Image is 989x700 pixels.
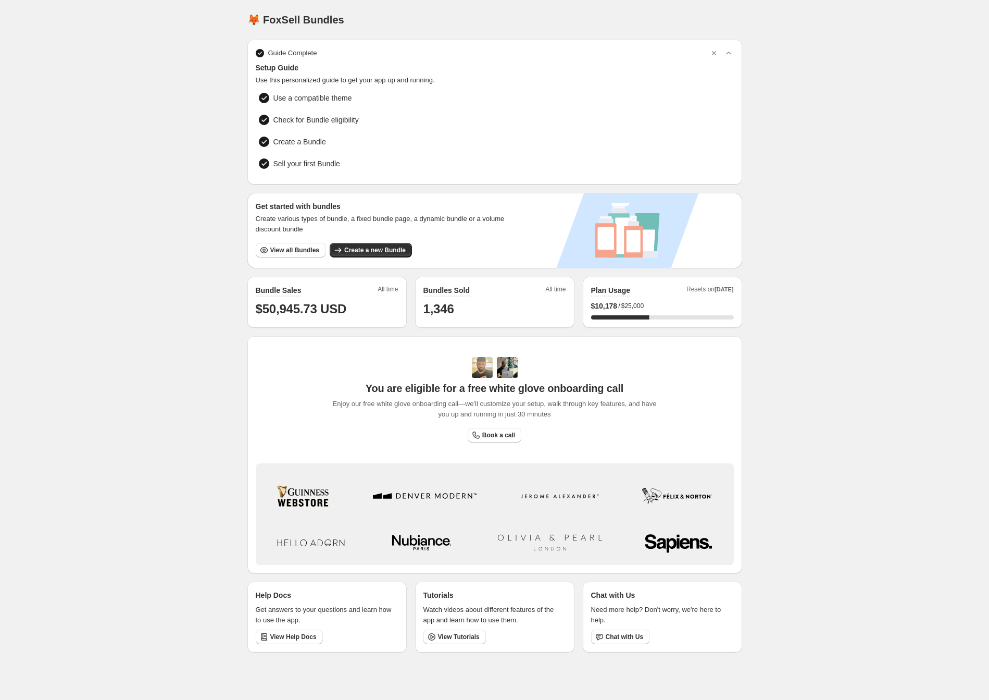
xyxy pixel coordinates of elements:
h3: Get started with bundles [256,201,515,212]
span: Create various types of bundle, a fixed bundle page, a dynamic bundle or a volume discount bundle [256,214,515,235]
p: Tutorials [423,590,454,600]
span: [DATE] [715,286,733,292]
span: View all Bundles [270,246,319,254]
span: Create a new Bundle [344,246,406,254]
span: Check for Bundle eligibility [273,115,359,125]
h1: 🦊 FoxSell Bundles [247,14,344,26]
h1: $50,945.73 USD [256,301,398,317]
span: $25,000 [621,302,644,310]
h2: Bundle Sales [256,285,302,296]
img: Prakhar [497,357,518,378]
h1: 1,346 [423,301,566,317]
span: All time [378,285,398,297]
h2: Bundles Sold [423,285,470,296]
span: Setup Guide [256,63,734,73]
a: View Help Docs [256,630,323,644]
p: Help Docs [256,590,291,600]
img: Adi [472,357,493,378]
span: Enjoy our free white glove onboarding call—we'll customize your setup, walk through key features,... [327,399,662,420]
span: Use this personalized guide to get your app up and running. [256,75,734,85]
span: Chat with Us [606,633,644,641]
a: Book a call [468,428,521,443]
p: Watch videos about different features of the app and learn how to use them. [423,605,566,625]
span: View Help Docs [270,633,317,641]
span: Book a call [482,431,515,439]
span: Create a Bundle [273,137,326,147]
span: $ 10,178 [591,301,618,311]
button: Create a new Bundle [330,243,412,257]
span: Sell your first Bundle [273,158,423,169]
p: Get answers to your questions and learn how to use the app. [256,605,398,625]
div: / [591,301,734,311]
button: Chat with Us [591,630,650,644]
a: View Tutorials [423,630,486,644]
span: View Tutorials [438,633,480,641]
span: Resets on [686,285,734,297]
span: Use a compatible theme [273,93,352,103]
h2: Plan Usage [591,285,630,296]
span: Guide Complete [268,48,317,58]
p: Need more help? Don't worry, we're here to help. [591,605,734,625]
p: Chat with Us [591,590,635,600]
span: You are eligible for a free white glove onboarding call [366,382,623,395]
span: All time [545,285,566,297]
button: View all Bundles [256,243,326,257]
